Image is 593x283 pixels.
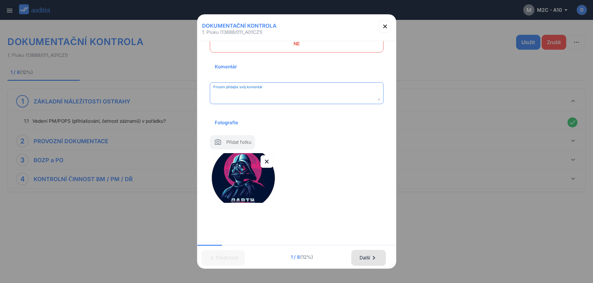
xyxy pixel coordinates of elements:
span: 1. Pluku (13688/011_A01CZ1) [202,29,262,35]
h2: Fotografie [210,113,243,133]
span: (12%) [300,254,313,260]
div: Další [359,251,378,265]
span: 1 / 8 [255,254,350,261]
i: chevron_right [370,254,378,262]
button: Další [351,250,386,266]
span: Přidat fotku [226,139,252,148]
h2: Komentář [210,57,242,77]
h1: DOKUMENTAČNÍ KONTROLA [200,20,279,31]
textarea: Prosím přidejte svůj komentář [213,90,380,101]
span: NE [218,38,376,50]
